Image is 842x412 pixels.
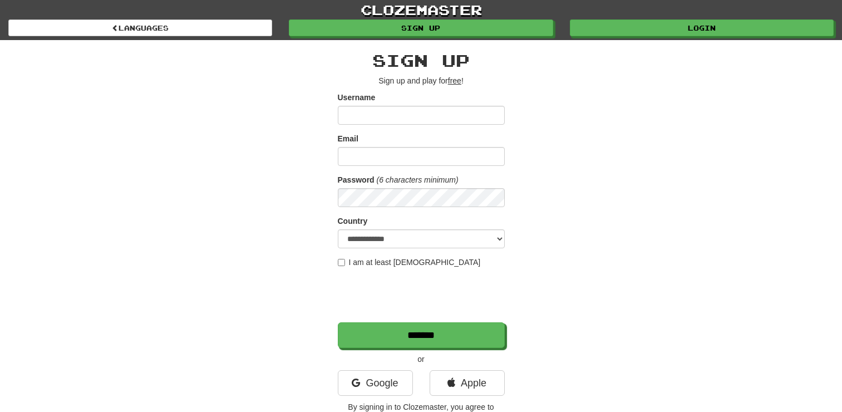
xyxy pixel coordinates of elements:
[338,133,358,144] label: Email
[289,19,553,36] a: Sign up
[338,257,481,268] label: I am at least [DEMOGRAPHIC_DATA]
[430,370,505,396] a: Apple
[338,174,375,185] label: Password
[338,75,505,86] p: Sign up and play for !
[338,259,345,266] input: I am at least [DEMOGRAPHIC_DATA]
[338,92,376,103] label: Username
[338,354,505,365] p: or
[338,370,413,396] a: Google
[338,215,368,227] label: Country
[338,273,507,317] iframe: reCAPTCHA
[448,76,461,85] u: free
[377,175,459,184] em: (6 characters minimum)
[8,19,272,36] a: Languages
[338,51,505,70] h2: Sign up
[570,19,834,36] a: Login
